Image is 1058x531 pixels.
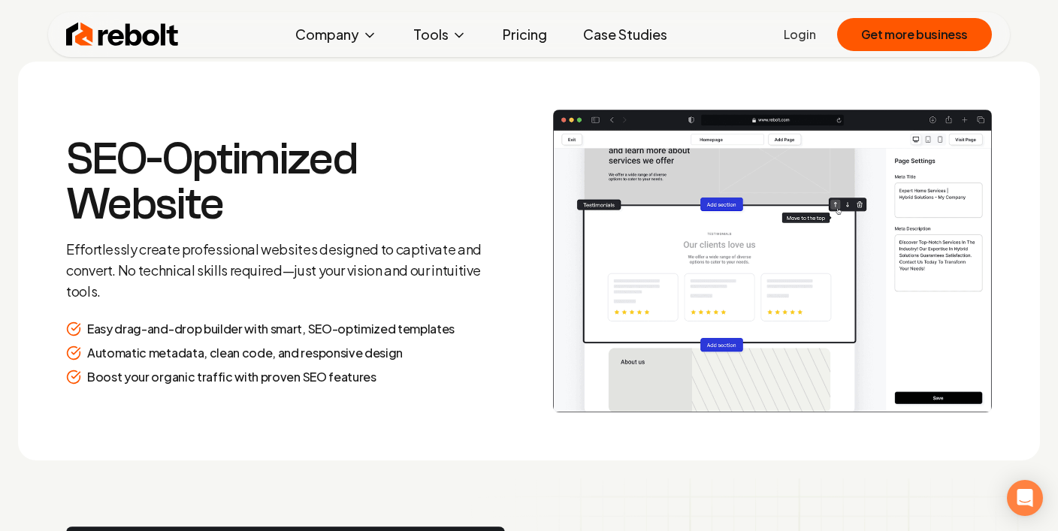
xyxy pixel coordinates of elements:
[66,20,179,50] img: Rebolt Logo
[87,368,376,386] p: Boost your organic traffic with proven SEO features
[87,320,455,338] p: Easy drag-and-drop builder with smart, SEO-optimized templates
[1007,480,1043,516] div: Open Intercom Messenger
[87,344,403,362] p: Automatic metadata, clean code, and responsive design
[571,20,679,50] a: Case Studies
[837,18,992,51] button: Get more business
[66,239,499,302] p: Effortlessly create professional websites designed to captivate and convert. No technical skills ...
[66,137,499,227] h3: SEO-Optimized Website
[283,20,389,50] button: Company
[784,26,816,44] a: Login
[491,20,559,50] a: Pricing
[401,20,479,50] button: Tools
[553,110,992,412] img: How it works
